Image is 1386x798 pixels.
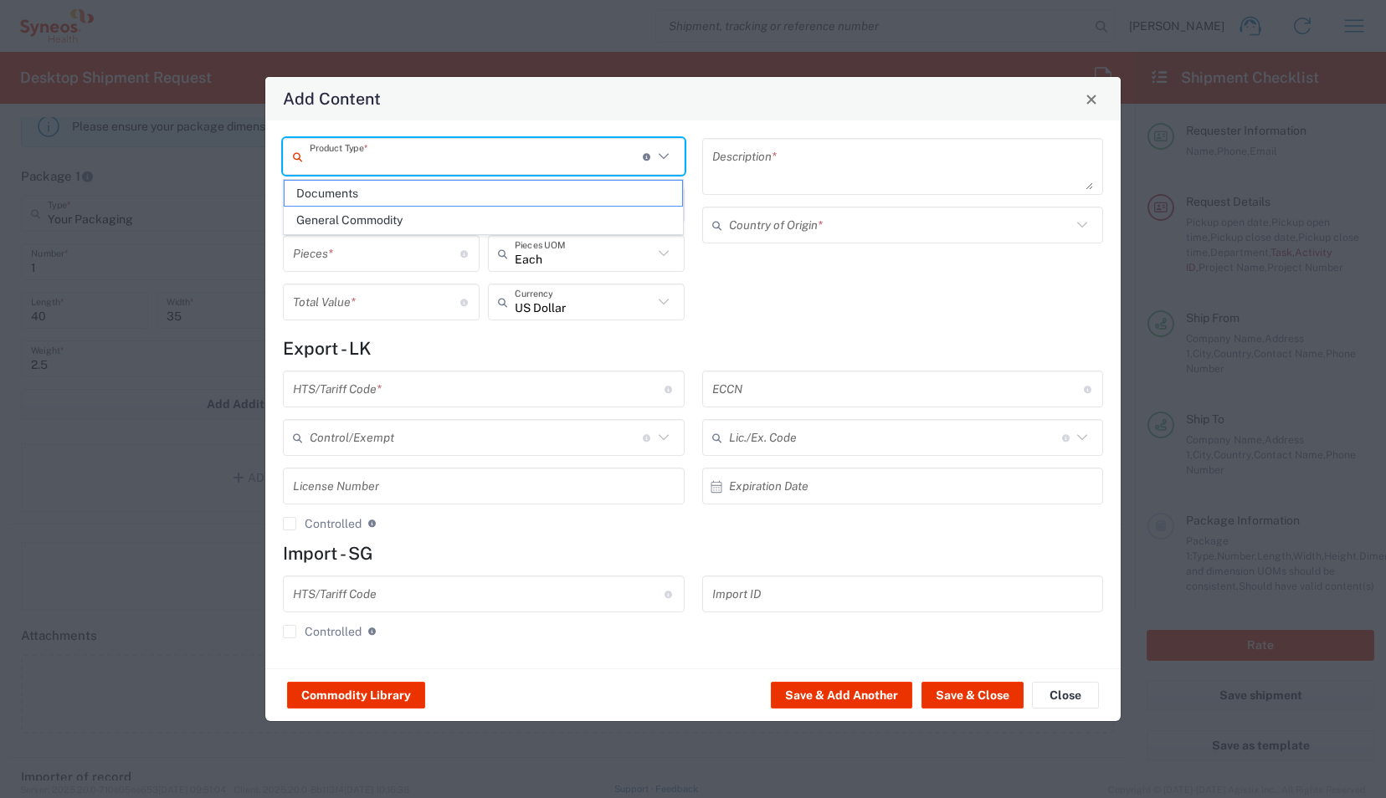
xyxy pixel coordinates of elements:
[283,517,362,530] label: Controlled
[283,543,1103,564] h4: Import - SG
[1080,87,1103,110] button: Close
[285,207,683,233] span: General Commodity
[285,181,683,207] span: Documents
[287,682,425,708] button: Commodity Library
[771,682,912,708] button: Save & Add Another
[921,682,1024,708] button: Save & Close
[283,338,1103,359] h4: Export - LK
[283,86,381,110] h4: Add Content
[283,625,362,638] label: Controlled
[1032,682,1099,708] button: Close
